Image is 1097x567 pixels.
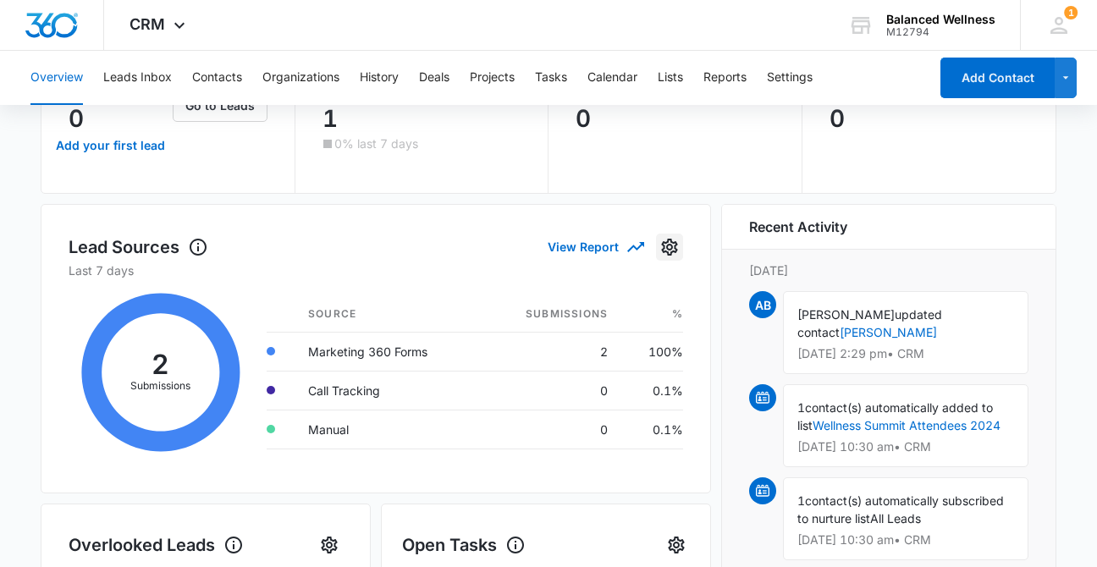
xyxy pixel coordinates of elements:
[52,125,169,166] a: Add your first lead
[482,296,621,333] th: Submissions
[886,26,995,38] div: account id
[663,531,690,559] button: Settings
[870,511,921,526] span: All Leads
[334,138,418,150] p: 0% last 7 days
[30,51,83,105] button: Overview
[322,105,338,132] p: 1
[621,296,683,333] th: %
[813,418,1001,432] a: Wellness Summit Attendees 2024
[419,51,449,105] button: Deals
[360,51,399,105] button: History
[940,58,1055,98] button: Add Contact
[1064,6,1078,19] div: notifications count
[295,296,482,333] th: Source
[749,261,1028,279] p: [DATE]
[295,410,482,449] td: Manual
[69,261,683,279] p: Last 7 days
[482,371,621,410] td: 0
[621,410,683,449] td: 0.1%
[548,232,642,261] button: View Report
[797,441,1014,453] p: [DATE] 10:30 am • CRM
[262,51,339,105] button: Organizations
[749,291,776,318] span: AB
[295,332,482,371] td: Marketing 360 Forms
[621,332,683,371] td: 100%
[69,234,208,260] h1: Lead Sources
[1064,6,1078,19] span: 1
[797,493,1004,526] span: contact(s) automatically subscribed to nurture list
[103,51,172,105] button: Leads Inbox
[797,534,1014,546] p: [DATE] 10:30 am • CRM
[295,371,482,410] td: Call Tracking
[69,532,244,558] h1: Overlooked Leads
[840,325,937,339] a: [PERSON_NAME]
[69,105,84,132] p: 0
[797,400,805,415] span: 1
[656,234,683,261] button: Settings
[173,98,267,113] a: Go to Leads
[402,532,526,558] h1: Open Tasks
[482,410,621,449] td: 0
[749,217,847,237] h6: Recent Activity
[621,371,683,410] td: 0.1%
[482,332,621,371] td: 2
[703,51,747,105] button: Reports
[316,531,343,559] button: Settings
[192,51,242,105] button: Contacts
[797,307,895,322] span: [PERSON_NAME]
[576,105,591,132] p: 0
[886,13,995,26] div: account name
[535,51,567,105] button: Tasks
[587,51,637,105] button: Calendar
[797,400,993,432] span: contact(s) automatically added to list
[658,51,683,105] button: Lists
[767,51,813,105] button: Settings
[797,493,805,508] span: 1
[173,90,267,122] button: Go to Leads
[130,15,165,33] span: CRM
[470,51,515,105] button: Projects
[830,105,845,132] p: 0
[797,348,1014,360] p: [DATE] 2:29 pm • CRM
